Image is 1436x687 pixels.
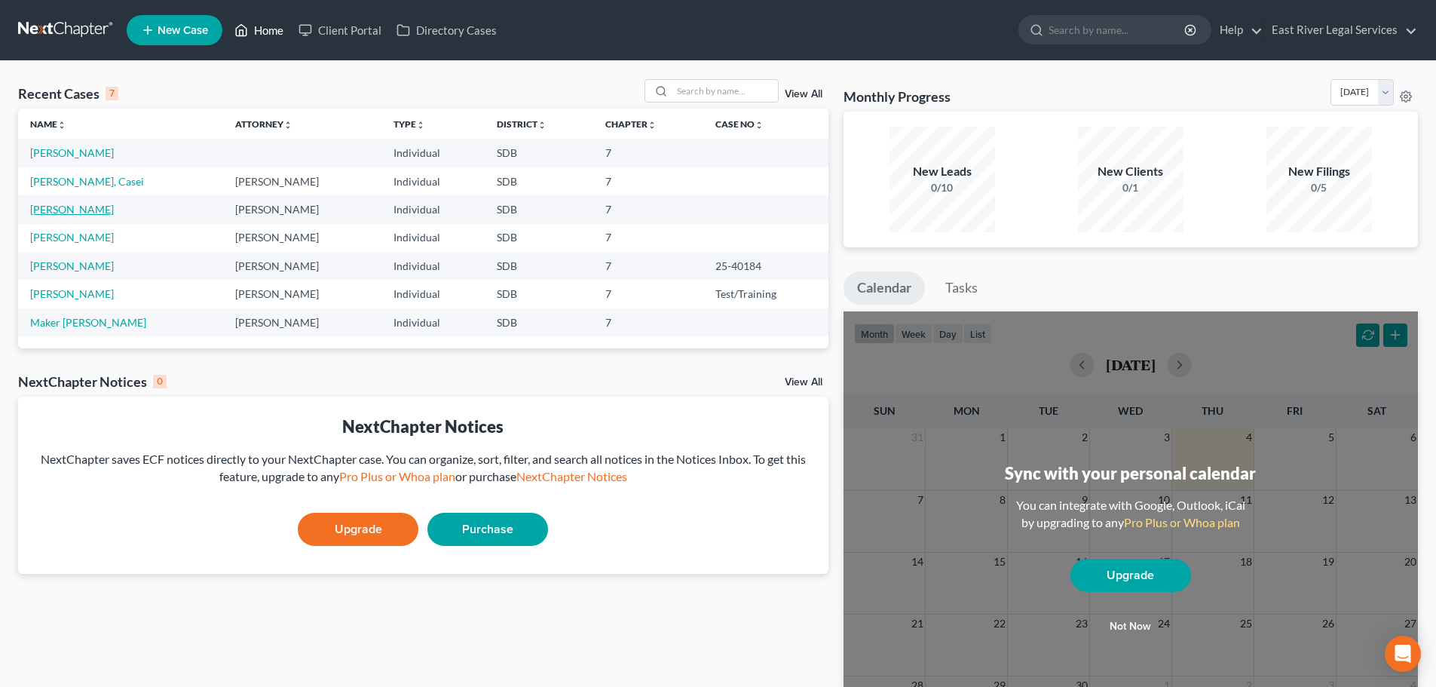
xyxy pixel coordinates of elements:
[339,469,455,483] a: Pro Plus or Whoa plan
[18,84,118,103] div: Recent Cases
[593,224,703,252] td: 7
[605,118,657,130] a: Chapterunfold_more
[593,195,703,223] td: 7
[223,280,381,308] td: [PERSON_NAME]
[223,252,381,280] td: [PERSON_NAME]
[1124,515,1240,529] a: Pro Plus or Whoa plan
[715,118,764,130] a: Case Nounfold_more
[153,375,167,388] div: 0
[30,231,114,244] a: [PERSON_NAME]
[227,17,291,44] a: Home
[1266,163,1372,180] div: New Filings
[485,139,593,167] td: SDB
[223,224,381,252] td: [PERSON_NAME]
[393,118,425,130] a: Typeunfold_more
[427,513,548,546] a: Purchase
[389,17,504,44] a: Directory Cases
[1078,163,1183,180] div: New Clients
[30,203,114,216] a: [PERSON_NAME]
[1070,559,1191,592] a: Upgrade
[57,121,66,130] i: unfold_more
[381,252,485,280] td: Individual
[537,121,547,130] i: unfold_more
[106,87,118,100] div: 7
[889,180,995,195] div: 0/10
[593,252,703,280] td: 7
[516,469,627,483] a: NextChapter Notices
[30,259,114,272] a: [PERSON_NAME]
[593,139,703,167] td: 7
[381,308,485,336] td: Individual
[30,175,144,188] a: [PERSON_NAME], Casei
[223,167,381,195] td: [PERSON_NAME]
[291,17,389,44] a: Client Portal
[223,308,381,336] td: [PERSON_NAME]
[485,167,593,195] td: SDB
[30,118,66,130] a: Nameunfold_more
[785,377,822,388] a: View All
[672,80,778,102] input: Search by name...
[1385,636,1421,672] div: Open Intercom Messenger
[18,373,167,391] div: NextChapter Notices
[1049,16,1186,44] input: Search by name...
[381,139,485,167] td: Individual
[593,308,703,336] td: 7
[703,280,828,308] td: Test/Training
[485,280,593,308] td: SDB
[1266,180,1372,195] div: 0/5
[485,224,593,252] td: SDB
[844,271,925,305] a: Calendar
[932,271,991,305] a: Tasks
[381,224,485,252] td: Individual
[593,167,703,195] td: 7
[158,25,208,36] span: New Case
[889,163,995,180] div: New Leads
[1005,462,1256,485] div: Sync with your personal calendar
[416,121,425,130] i: unfold_more
[381,280,485,308] td: Individual
[648,121,657,130] i: unfold_more
[593,280,703,308] td: 7
[785,89,822,100] a: View All
[485,308,593,336] td: SDB
[283,121,292,130] i: unfold_more
[703,252,828,280] td: 25-40184
[30,451,816,486] div: NextChapter saves ECF notices directly to your NextChapter case. You can organize, sort, filter, ...
[1212,17,1263,44] a: Help
[30,146,114,159] a: [PERSON_NAME]
[1010,497,1251,532] div: You can integrate with Google, Outlook, iCal by upgrading to any
[381,195,485,223] td: Individual
[497,118,547,130] a: Districtunfold_more
[485,252,593,280] td: SDB
[298,513,418,546] a: Upgrade
[381,167,485,195] td: Individual
[30,415,816,438] div: NextChapter Notices
[1264,17,1417,44] a: East River Legal Services
[223,195,381,223] td: [PERSON_NAME]
[235,118,292,130] a: Attorneyunfold_more
[30,287,114,300] a: [PERSON_NAME]
[30,316,146,329] a: Maker [PERSON_NAME]
[844,87,951,106] h3: Monthly Progress
[755,121,764,130] i: unfold_more
[485,195,593,223] td: SDB
[1070,612,1191,642] button: Not now
[1078,180,1183,195] div: 0/1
